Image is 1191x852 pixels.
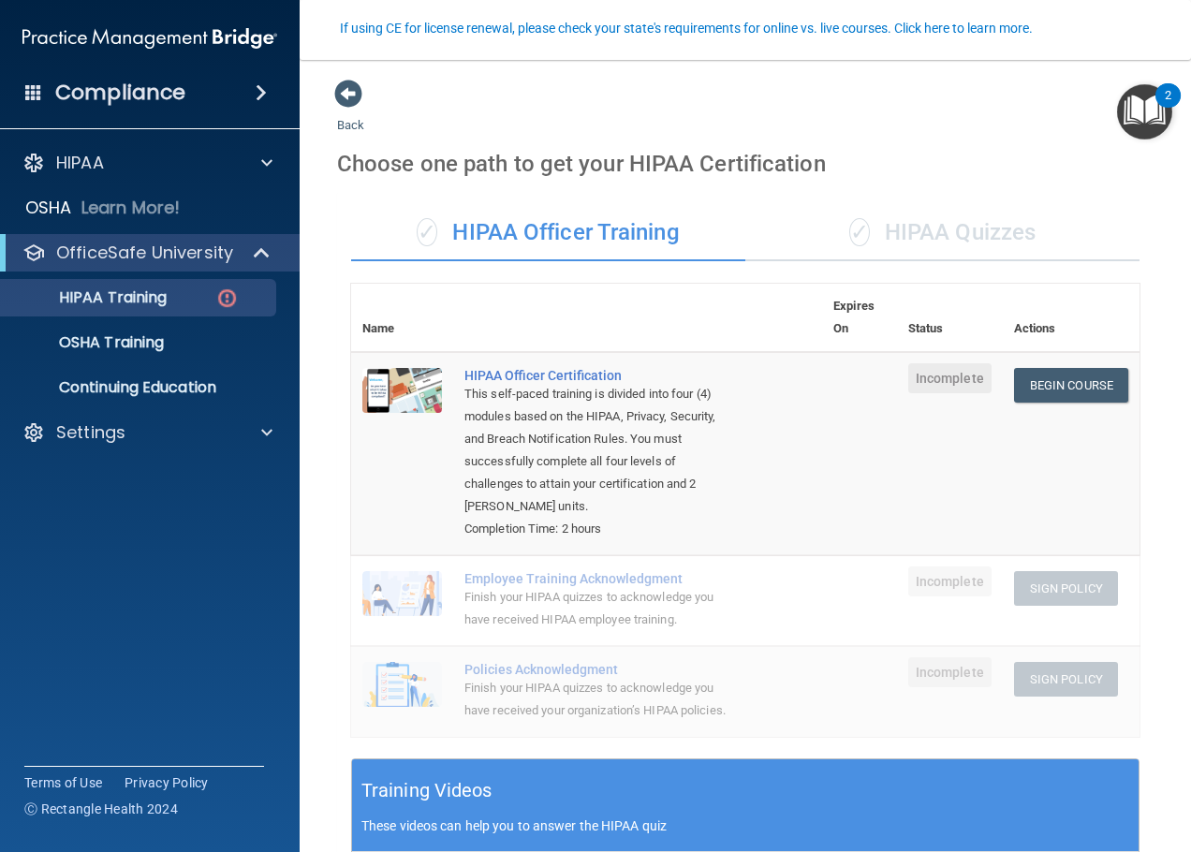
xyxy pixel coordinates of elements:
img: danger-circle.6113f641.png [215,286,239,310]
h5: Training Videos [361,774,493,807]
div: HIPAA Officer Training [351,205,745,261]
a: Back [337,95,364,132]
a: Terms of Use [24,773,102,792]
p: Continuing Education [12,378,268,397]
span: Incomplete [908,363,992,393]
span: ✓ [417,218,437,246]
th: Actions [1003,284,1140,352]
p: OSHA Training [12,333,164,352]
div: Completion Time: 2 hours [464,518,728,540]
div: Policies Acknowledgment [464,662,728,677]
button: Open Resource Center, 2 new notifications [1117,84,1172,140]
p: HIPAA [56,152,104,174]
a: Begin Course [1014,368,1128,403]
div: If using CE for license renewal, please check your state's requirements for online vs. live cours... [340,22,1033,35]
p: Settings [56,421,125,444]
div: 2 [1165,95,1171,120]
span: ✓ [849,218,870,246]
th: Name [351,284,453,352]
p: OSHA [25,197,72,219]
p: Learn More! [81,197,181,219]
button: If using CE for license renewal, please check your state's requirements for online vs. live cours... [337,19,1036,37]
p: OfficeSafe University [56,242,233,264]
span: Incomplete [908,657,992,687]
button: Sign Policy [1014,571,1118,606]
span: Incomplete [908,566,992,596]
div: Employee Training Acknowledgment [464,571,728,586]
th: Status [897,284,1003,352]
a: Settings [22,421,272,444]
div: This self-paced training is divided into four (4) modules based on the HIPAA, Privacy, Security, ... [464,383,728,518]
a: HIPAA [22,152,272,174]
th: Expires On [822,284,897,352]
p: HIPAA Training [12,288,167,307]
div: Finish your HIPAA quizzes to acknowledge you have received your organization’s HIPAA policies. [464,677,728,722]
a: HIPAA Officer Certification [464,368,728,383]
button: Sign Policy [1014,662,1118,697]
p: These videos can help you to answer the HIPAA quiz [361,818,1129,833]
h4: Compliance [55,80,185,106]
div: Finish your HIPAA quizzes to acknowledge you have received HIPAA employee training. [464,586,728,631]
div: Choose one path to get your HIPAA Certification [337,137,1154,191]
a: OfficeSafe University [22,242,272,264]
div: HIPAA Quizzes [745,205,1140,261]
img: PMB logo [22,20,277,57]
span: Ⓒ Rectangle Health 2024 [24,800,178,818]
a: Privacy Policy [125,773,209,792]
